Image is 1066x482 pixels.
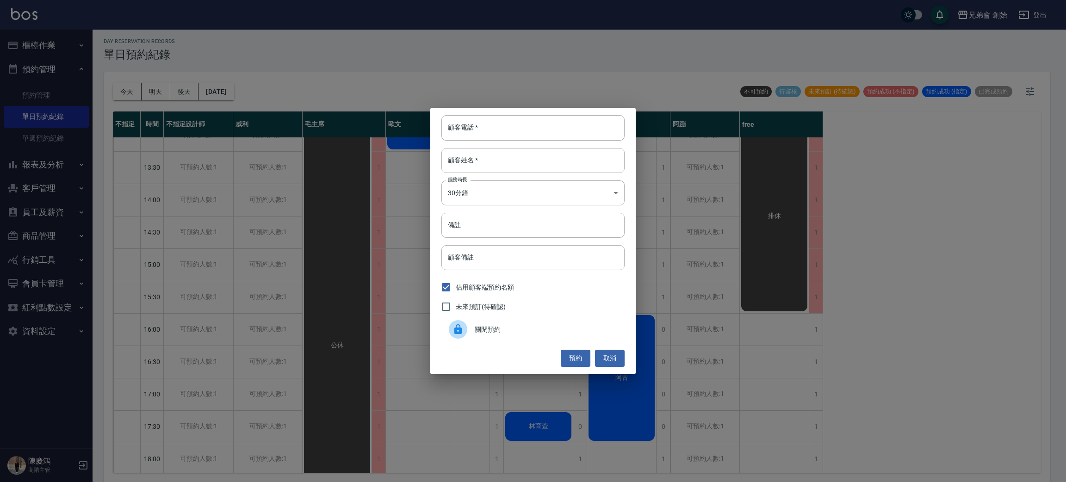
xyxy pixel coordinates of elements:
div: 30分鐘 [441,180,625,205]
button: 取消 [595,350,625,367]
span: 佔用顧客端預約名額 [456,283,514,292]
button: 預約 [561,350,590,367]
span: 關閉預約 [475,325,617,334]
span: 未來預訂(待確認) [456,302,506,312]
label: 服務時長 [448,176,467,183]
div: 關閉預約 [441,316,625,342]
